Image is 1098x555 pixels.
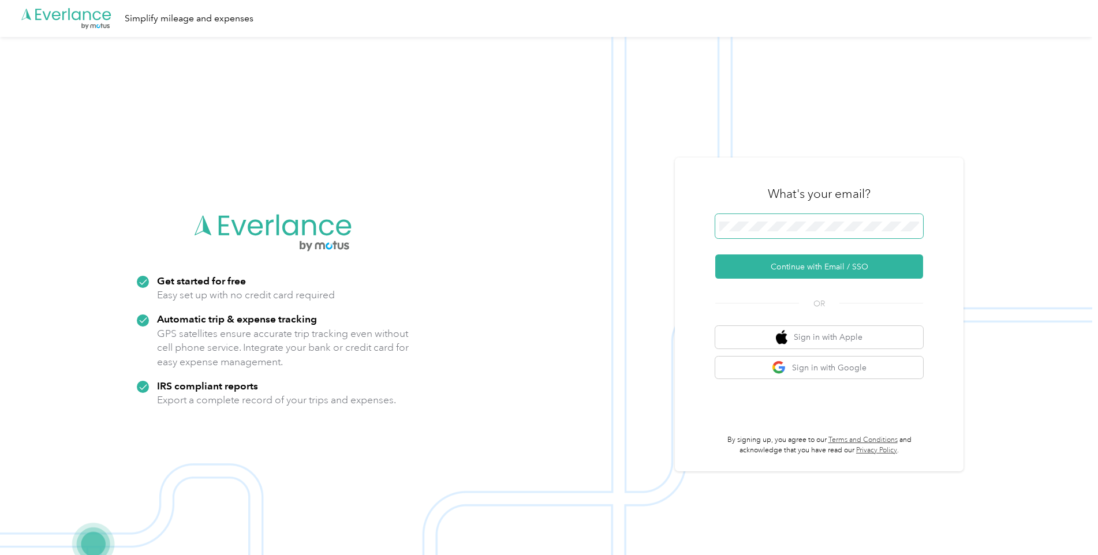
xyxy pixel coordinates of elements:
[125,12,253,26] div: Simplify mileage and expenses
[157,380,258,392] strong: IRS compliant reports
[799,298,839,310] span: OR
[157,275,246,287] strong: Get started for free
[157,313,317,325] strong: Automatic trip & expense tracking
[828,436,898,444] a: Terms and Conditions
[772,361,786,375] img: google logo
[715,326,923,348] button: apple logoSign in with Apple
[856,446,897,455] a: Privacy Policy
[715,254,923,279] button: Continue with Email / SSO
[715,357,923,379] button: google logoSign in with Google
[768,186,871,202] h3: What's your email?
[157,393,396,407] p: Export a complete record of your trips and expenses.
[715,435,923,455] p: By signing up, you agree to our and acknowledge that you have read our .
[157,288,335,302] p: Easy set up with no credit card required
[157,327,409,369] p: GPS satellites ensure accurate trip tracking even without cell phone service. Integrate your bank...
[776,330,787,344] img: apple logo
